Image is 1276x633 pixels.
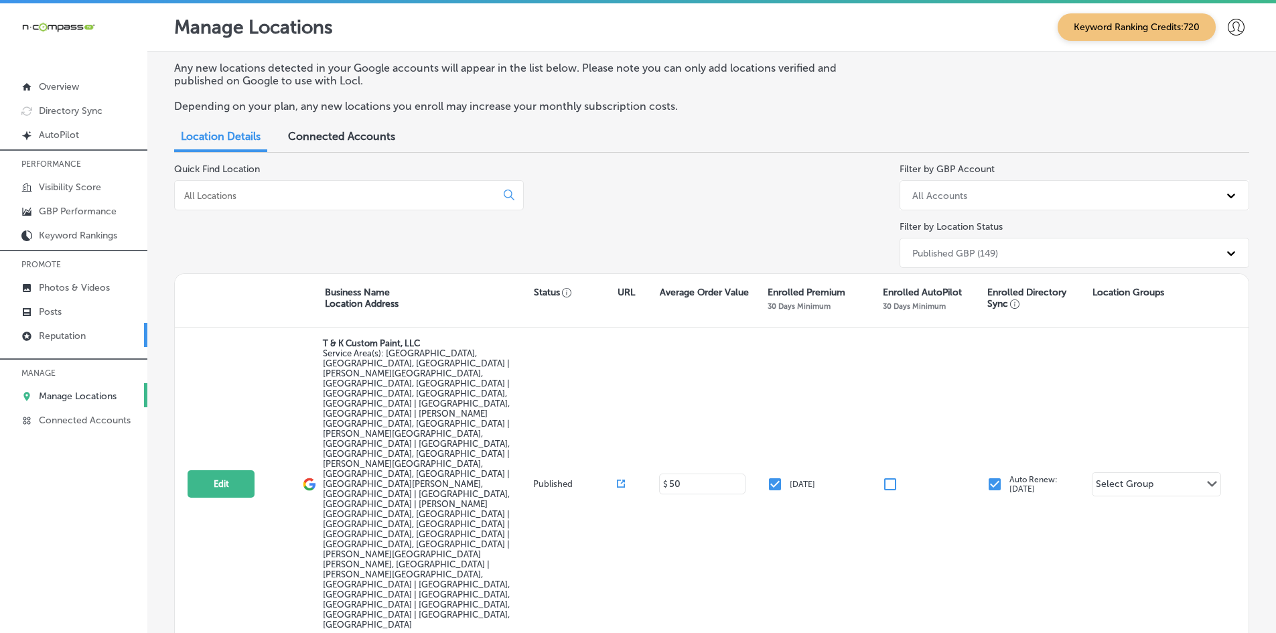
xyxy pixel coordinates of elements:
[39,230,117,241] p: Keyword Rankings
[39,206,117,217] p: GBP Performance
[39,282,110,293] p: Photos & Videos
[174,16,333,38] p: Manage Locations
[790,480,815,489] p: [DATE]
[39,182,101,193] p: Visibility Score
[303,478,316,491] img: logo
[912,190,967,201] div: All Accounts
[323,348,510,630] span: Nocatee, FL, USA | Asbury Lake, FL, USA | Jacksonville, FL, USA | Lawtey, FL 32058, USA | Starke,...
[533,479,617,489] p: Published
[1009,475,1058,494] p: Auto Renew: [DATE]
[181,130,261,143] span: Location Details
[900,163,995,175] label: Filter by GBP Account
[325,287,399,309] p: Business Name Location Address
[39,391,117,402] p: Manage Locations
[534,287,618,298] p: Status
[663,480,668,489] p: $
[39,330,86,342] p: Reputation
[39,81,79,92] p: Overview
[1092,287,1164,298] p: Location Groups
[39,415,131,426] p: Connected Accounts
[618,287,635,298] p: URL
[883,301,946,311] p: 30 Days Minimum
[768,287,845,298] p: Enrolled Premium
[39,129,79,141] p: AutoPilot
[39,105,102,117] p: Directory Sync
[1096,478,1153,494] div: Select Group
[323,338,529,348] p: T & K Custom Paint, LLC
[900,221,1003,232] label: Filter by Location Status
[174,100,873,113] p: Depending on your plan, any new locations you enroll may increase your monthly subscription costs.
[1058,13,1216,41] span: Keyword Ranking Credits: 720
[660,287,749,298] p: Average Order Value
[188,470,255,498] button: Edit
[21,21,95,33] img: 660ab0bf-5cc7-4cb8-ba1c-48b5ae0f18e60NCTV_CLogo_TV_Black_-500x88.png
[288,130,395,143] span: Connected Accounts
[183,190,493,202] input: All Locations
[883,287,962,298] p: Enrolled AutoPilot
[768,301,831,311] p: 30 Days Minimum
[174,62,873,87] p: Any new locations detected in your Google accounts will appear in the list below. Please note you...
[174,163,260,175] label: Quick Find Location
[987,287,1085,309] p: Enrolled Directory Sync
[39,306,62,318] p: Posts
[912,247,998,259] div: Published GBP (149)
